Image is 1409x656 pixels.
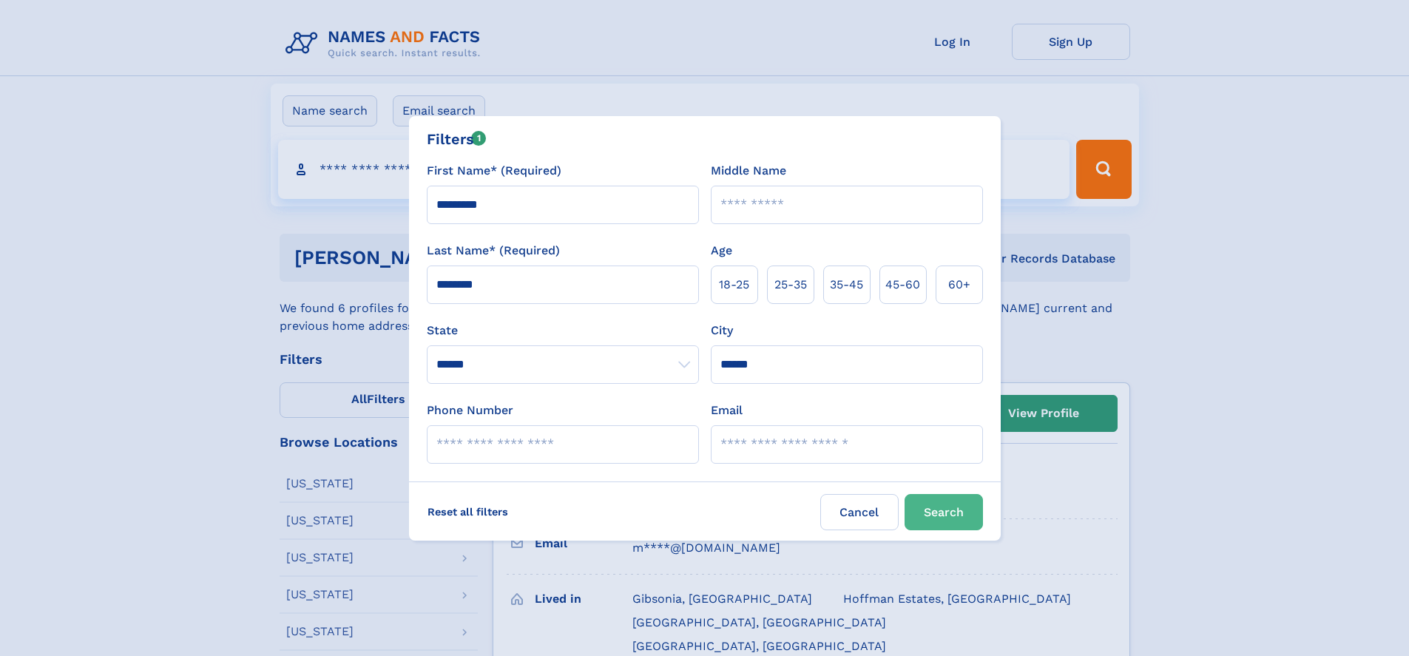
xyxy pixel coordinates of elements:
label: State [427,322,699,339]
label: Middle Name [711,162,786,180]
span: 35‑45 [830,276,863,294]
label: Last Name* (Required) [427,242,560,260]
span: 18‑25 [719,276,749,294]
label: Age [711,242,732,260]
label: First Name* (Required) [427,162,561,180]
label: Cancel [820,494,899,530]
div: Filters [427,128,487,150]
span: 45‑60 [885,276,920,294]
label: Phone Number [427,402,513,419]
span: 25‑35 [774,276,807,294]
span: 60+ [948,276,970,294]
label: City [711,322,733,339]
button: Search [905,494,983,530]
label: Reset all filters [418,494,518,530]
label: Email [711,402,743,419]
